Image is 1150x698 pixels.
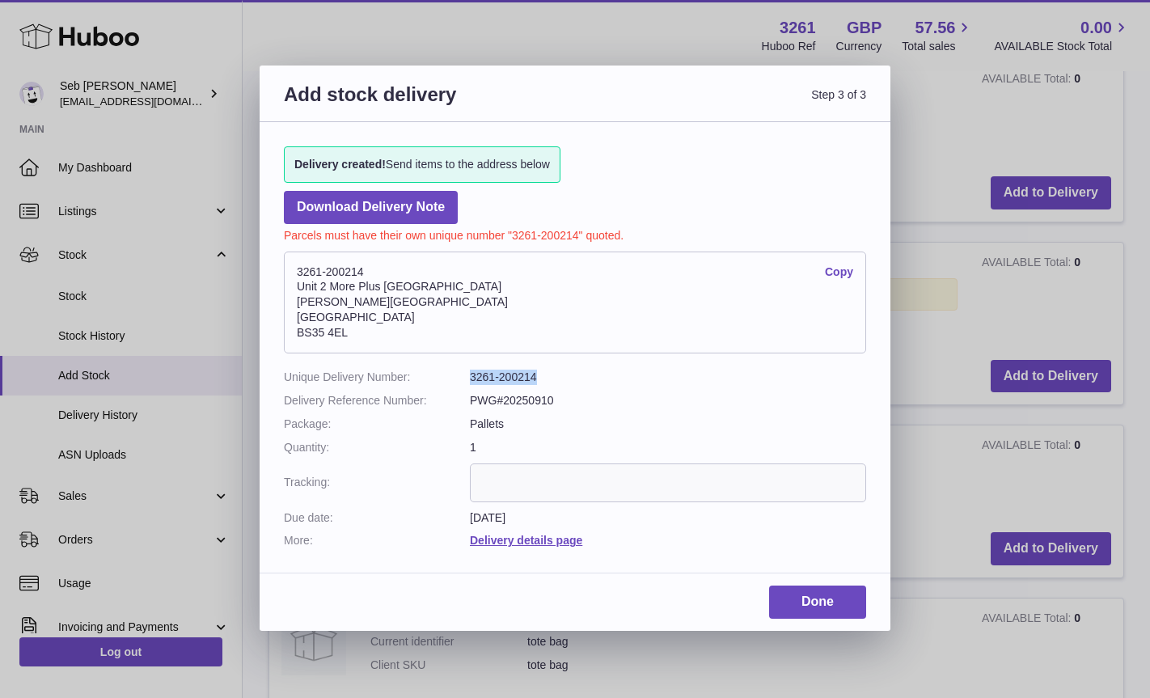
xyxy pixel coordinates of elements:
[575,82,866,126] span: Step 3 of 3
[284,393,470,408] dt: Delivery Reference Number:
[284,417,470,432] dt: Package:
[284,252,866,353] address: 3261-200214 Unit 2 More Plus [GEOGRAPHIC_DATA] [PERSON_NAME][GEOGRAPHIC_DATA] [GEOGRAPHIC_DATA] B...
[825,264,853,280] a: Copy
[284,510,470,526] dt: Due date:
[294,157,550,172] span: Send items to the address below
[769,586,866,619] a: Done
[284,370,470,385] dt: Unique Delivery Number:
[470,393,866,408] dd: PWG#20250910
[470,510,866,526] dd: [DATE]
[470,370,866,385] dd: 3261-200214
[284,82,575,126] h3: Add stock delivery
[470,440,866,455] dd: 1
[284,191,458,224] a: Download Delivery Note
[284,533,470,548] dt: More:
[284,440,470,455] dt: Quantity:
[284,463,470,502] dt: Tracking:
[470,417,866,432] dd: Pallets
[284,224,866,243] p: Parcels must have their own unique number "3261-200214" quoted.
[470,534,582,547] a: Delivery details page
[294,158,386,171] strong: Delivery created!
